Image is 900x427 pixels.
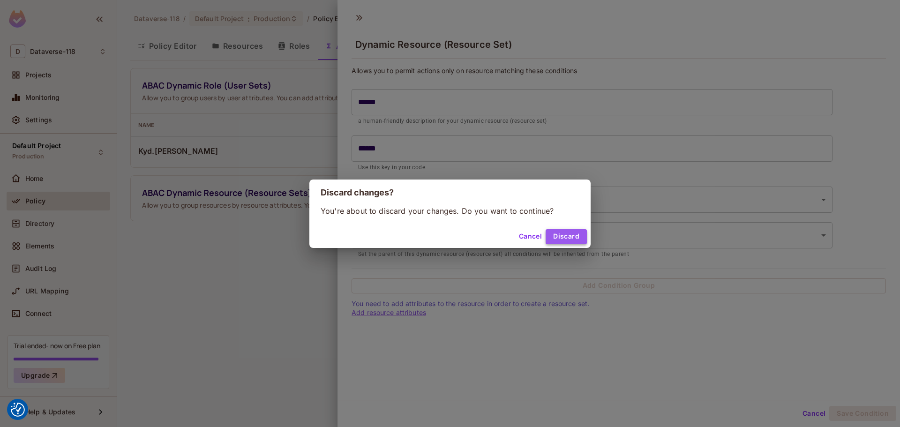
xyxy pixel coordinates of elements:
[515,229,546,244] button: Cancel
[321,206,579,216] p: You're about to discard your changes. Do you want to continue?
[11,403,25,417] button: Consent Preferences
[546,229,587,244] button: Discard
[11,403,25,417] img: Revisit consent button
[309,180,591,206] h2: Discard changes?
